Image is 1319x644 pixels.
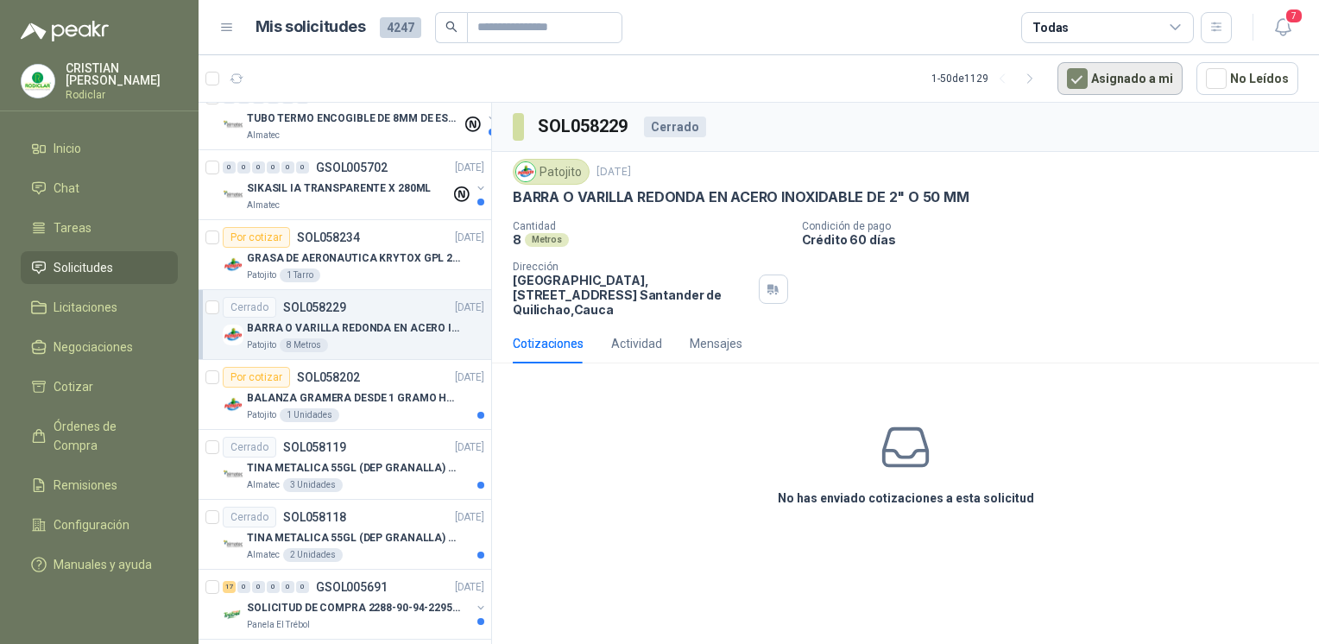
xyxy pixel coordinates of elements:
[267,581,280,593] div: 0
[802,220,1313,232] p: Condición de pago
[1057,62,1183,95] button: Asignado a mi
[21,291,178,324] a: Licitaciones
[525,233,569,247] div: Metros
[54,555,152,574] span: Manuales y ayuda
[223,577,488,632] a: 17 0 0 0 0 0 GSOL005691[DATE] Company LogoSOLICITUD DE COMPRA 2288-90-94-2295-96-2301-02-04Panela...
[455,369,484,386] p: [DATE]
[223,604,243,625] img: Company Logo
[21,469,178,502] a: Remisiones
[690,334,742,353] div: Mensajes
[54,515,129,534] span: Configuración
[54,377,93,396] span: Cotizar
[21,508,178,541] a: Configuración
[223,367,290,388] div: Por cotizar
[1196,62,1298,95] button: No Leídos
[223,157,488,212] a: 0 0 0 0 0 0 GSOL005702[DATE] Company LogoSIKASIL IA TRANSPARENTE X 280MLAlmatec
[256,15,366,40] h1: Mis solicitudes
[54,139,81,158] span: Inicio
[297,371,360,383] p: SOL058202
[21,21,109,41] img: Logo peakr
[237,581,250,593] div: 0
[931,65,1044,92] div: 1 - 50 de 1129
[380,17,421,38] span: 4247
[21,212,178,244] a: Tareas
[223,297,276,318] div: Cerrado
[778,489,1034,508] h3: No has enviado cotizaciones a esta solicitud
[283,301,346,313] p: SOL058229
[199,360,491,430] a: Por cotizarSOL058202[DATE] Company LogoBALANZA GRAMERA DESDE 1 GRAMO HASTA 5 GRAMOSPatojito1 Unid...
[513,261,752,273] p: Dirección
[223,161,236,174] div: 0
[199,430,491,500] a: CerradoSOL058119[DATE] Company LogoTINA METALICA 55GL (DEP GRANALLA) CON TAPAAlmatec3 Unidades
[644,117,706,137] div: Cerrado
[247,460,462,477] p: TINA METALICA 55GL (DEP GRANALLA) CON TAPA
[21,331,178,363] a: Negociaciones
[1032,18,1069,37] div: Todas
[21,410,178,462] a: Órdenes de Compra
[267,161,280,174] div: 0
[223,507,276,527] div: Cerrado
[513,220,788,232] p: Cantidad
[445,21,458,33] span: search
[455,230,484,246] p: [DATE]
[199,220,491,290] a: Por cotizarSOL058234[DATE] Company LogoGRASA DE AERONAUTICA KRYTOX GPL 207 (SE ADJUNTA IMAGEN DE ...
[21,172,178,205] a: Chat
[513,273,752,317] p: [GEOGRAPHIC_DATA], [STREET_ADDRESS] Santander de Quilichao , Cauca
[1284,8,1303,24] span: 7
[538,113,630,140] h3: SOL058229
[513,188,969,206] p: BARRA O VARILLA REDONDA EN ACERO INOXIDABLE DE 2" O 50 MM
[223,227,290,248] div: Por cotizar
[223,115,243,136] img: Company Logo
[54,218,92,237] span: Tareas
[247,600,462,616] p: SOLICITUD DE COMPRA 2288-90-94-2295-96-2301-02-04
[223,255,243,275] img: Company Logo
[455,160,484,176] p: [DATE]
[247,199,280,212] p: Almatec
[237,161,250,174] div: 0
[54,258,113,277] span: Solicitudes
[455,300,484,316] p: [DATE]
[516,162,535,181] img: Company Logo
[316,92,388,104] p: GSOL005703
[316,161,388,174] p: GSOL005702
[283,511,346,523] p: SOL058118
[280,268,320,282] div: 1 Tarro
[281,161,294,174] div: 0
[280,338,328,352] div: 8 Metros
[247,408,276,422] p: Patojito
[802,232,1313,247] p: Crédito 60 días
[283,548,343,562] div: 2 Unidades
[513,159,590,185] div: Patojito
[66,62,178,86] p: CRISTIAN [PERSON_NAME]
[223,325,243,345] img: Company Logo
[455,439,484,456] p: [DATE]
[223,185,243,205] img: Company Logo
[455,579,484,596] p: [DATE]
[247,129,280,142] p: Almatec
[296,161,309,174] div: 0
[247,478,280,492] p: Almatec
[247,618,310,632] p: Panela El Trébol
[247,110,462,127] p: TUBO TERMO ENCOGIBLE DE 8MM DE ESPESOR X 5CMS
[21,370,178,403] a: Cotizar
[297,231,360,243] p: SOL058234
[513,232,521,247] p: 8
[247,390,462,407] p: BALANZA GRAMERA DESDE 1 GRAMO HASTA 5 GRAMOS
[247,548,280,562] p: Almatec
[54,179,79,198] span: Chat
[223,87,499,142] a: 0 0 0 0 0 0 GSOL005703[DATE] Company LogoTUBO TERMO ENCOGIBLE DE 8MM DE ESPESOR X 5CMSAlmatec
[280,408,339,422] div: 1 Unidades
[247,180,431,197] p: SIKASIL IA TRANSPARENTE X 280ML
[513,334,584,353] div: Cotizaciones
[223,395,243,415] img: Company Logo
[22,65,54,98] img: Company Logo
[596,164,631,180] p: [DATE]
[281,581,294,593] div: 0
[611,334,662,353] div: Actividad
[21,548,178,581] a: Manuales y ayuda
[21,132,178,165] a: Inicio
[66,90,178,100] p: Rodiclar
[252,581,265,593] div: 0
[199,290,491,360] a: CerradoSOL058229[DATE] Company LogoBARRA O VARILLA REDONDA EN ACERO INOXIDABLE DE 2" O 50 MMPatoj...
[223,534,243,555] img: Company Logo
